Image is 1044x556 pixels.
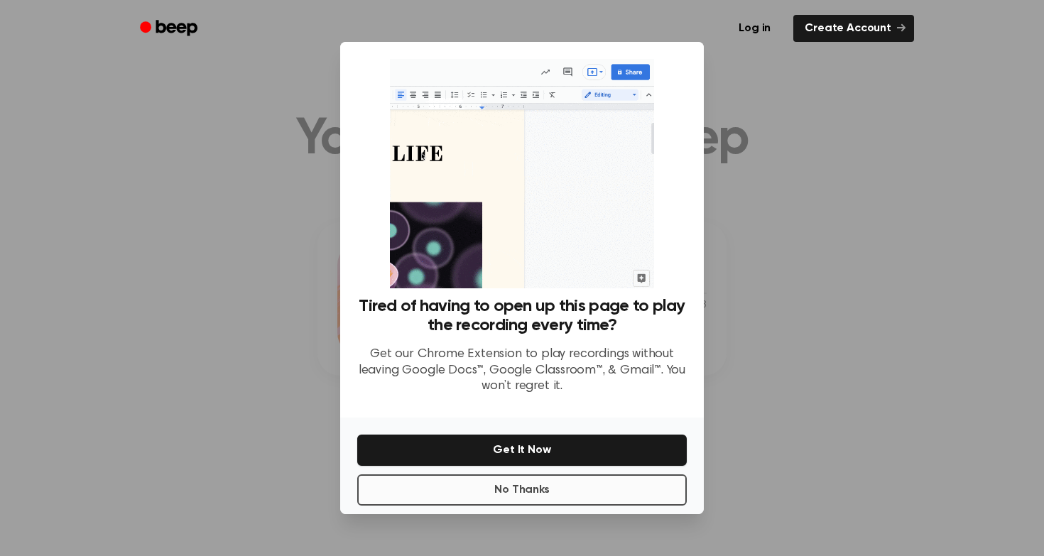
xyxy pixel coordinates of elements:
[357,347,687,395] p: Get our Chrome Extension to play recordings without leaving Google Docs™, Google Classroom™, & Gm...
[390,59,653,288] img: Beep extension in action
[724,12,785,45] a: Log in
[793,15,914,42] a: Create Account
[130,15,210,43] a: Beep
[357,435,687,466] button: Get It Now
[357,474,687,506] button: No Thanks
[357,297,687,335] h3: Tired of having to open up this page to play the recording every time?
